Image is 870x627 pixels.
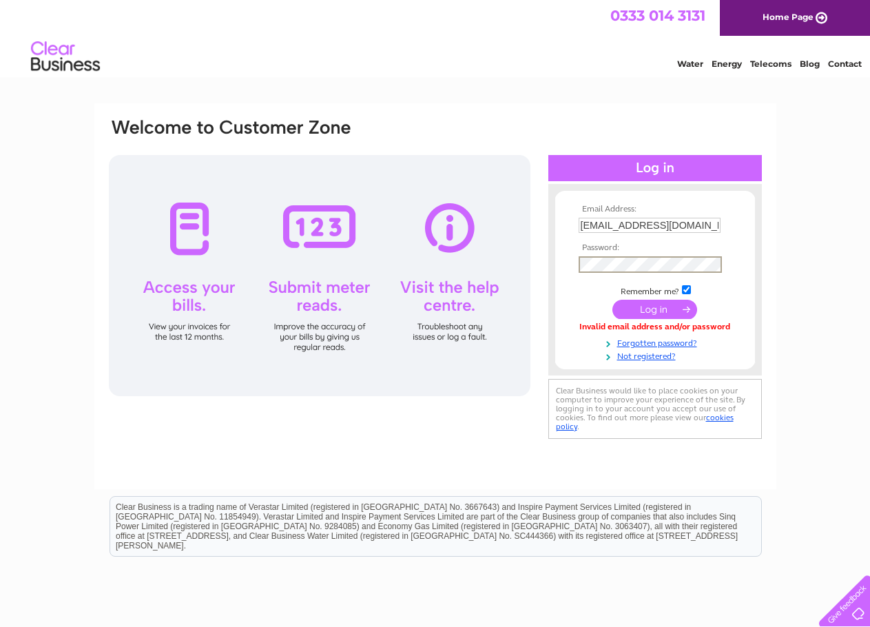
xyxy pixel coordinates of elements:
[575,205,735,214] th: Email Address:
[556,413,734,431] a: cookies policy
[677,59,703,69] a: Water
[579,336,735,349] a: Forgotten password?
[575,283,735,297] td: Remember me?
[575,243,735,253] th: Password:
[800,59,820,69] a: Blog
[30,36,101,78] img: logo.png
[579,322,732,332] div: Invalid email address and/or password
[828,59,862,69] a: Contact
[110,8,761,67] div: Clear Business is a trading name of Verastar Limited (registered in [GEOGRAPHIC_DATA] No. 3667643...
[610,7,705,24] a: 0333 014 3131
[750,59,791,69] a: Telecoms
[712,59,742,69] a: Energy
[612,300,697,319] input: Submit
[579,349,735,362] a: Not registered?
[548,379,762,439] div: Clear Business would like to place cookies on your computer to improve your experience of the sit...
